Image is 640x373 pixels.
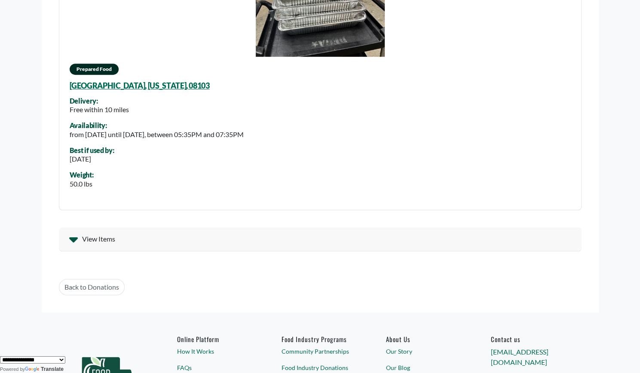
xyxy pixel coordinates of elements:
div: Weight: [70,171,94,179]
span: View Items [82,234,115,244]
h6: Contact us [490,335,567,343]
div: Free within 10 miles [70,104,129,115]
div: Availability: [70,122,244,129]
div: Best if used by: [70,147,114,154]
h6: Food Industry Programs [282,335,358,343]
h6: Online Platform [177,335,254,343]
span: Prepared Food [70,64,119,75]
div: [DATE] [70,154,114,164]
div: from [DATE] until [DATE], between 05:35PM and 07:35PM [70,129,244,140]
a: [GEOGRAPHIC_DATA], [US_STATE], 08103 [70,81,210,90]
a: About Us [386,335,463,343]
div: Delivery: [70,97,129,105]
div: 50.0 lbs [70,179,94,189]
a: Our Story [386,347,463,356]
a: [EMAIL_ADDRESS][DOMAIN_NAME] [490,348,548,366]
img: Google Translate [25,367,41,373]
a: Translate [25,366,64,372]
a: Community Partnerships [282,347,358,356]
a: Back to Donations [59,279,125,295]
a: How It Works [177,347,254,356]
